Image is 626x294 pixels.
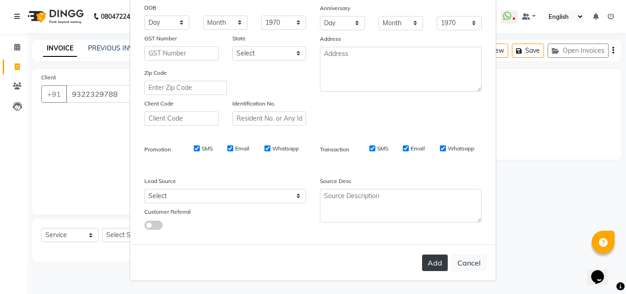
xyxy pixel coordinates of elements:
label: Anniversary [320,4,350,12]
label: Identification No. [232,100,275,108]
label: Client Code [144,100,174,108]
input: Client Code [144,111,219,126]
label: Customer Referral [144,208,191,216]
label: Whatsapp [272,144,299,153]
label: SMS [202,144,213,153]
iframe: chat widget [588,257,617,285]
label: DOB [144,4,156,12]
label: Lead Source [144,177,176,185]
input: Enter Zip Code [144,81,227,95]
label: Zip Code [144,69,167,77]
label: Promotion [144,145,171,154]
label: SMS [377,144,388,153]
input: Resident No. or Any Id [232,111,307,126]
button: Add [422,255,448,271]
label: Source Desc [320,177,351,185]
label: Address [320,35,341,43]
label: Email [411,144,425,153]
label: Email [235,144,249,153]
label: Whatsapp [448,144,474,153]
input: GST Number [144,46,219,61]
label: Transaction [320,145,349,154]
label: GST Number [144,34,177,43]
label: State [232,34,246,43]
button: Cancel [451,254,487,272]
